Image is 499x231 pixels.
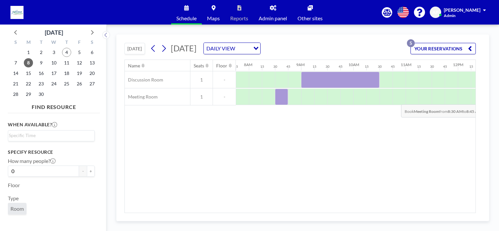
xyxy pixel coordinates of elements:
span: Sunday, September 7, 2025 [11,58,20,67]
span: - [213,94,236,100]
span: Discussion Room [125,77,163,83]
div: 30 [378,64,382,69]
div: 8AM [244,62,252,67]
div: 15 [313,64,316,69]
span: 1 [190,77,213,83]
span: Thursday, September 18, 2025 [62,69,71,78]
div: [DATE] [45,28,63,37]
h3: Specify resource [8,149,95,155]
span: Wednesday, September 24, 2025 [49,79,58,88]
div: 45 [443,64,447,69]
div: Name [128,63,140,69]
span: Friday, September 5, 2025 [75,48,84,57]
div: T [60,39,73,47]
span: Friday, September 19, 2025 [75,69,84,78]
span: Tuesday, September 16, 2025 [37,69,46,78]
span: Saturday, September 6, 2025 [88,48,97,57]
button: YOUR RESERVATIONS5 [410,43,476,54]
div: S [9,39,22,47]
div: 12PM [453,62,463,67]
div: T [35,39,48,47]
div: Search for option [204,43,260,54]
div: S [86,39,98,47]
span: Wednesday, September 10, 2025 [49,58,58,67]
div: 30 [430,64,434,69]
div: 15 [260,64,264,69]
span: Friday, September 12, 2025 [75,58,84,67]
div: 45 [391,64,395,69]
span: Meeting Room [125,94,158,100]
b: 8:45 AM [466,109,481,114]
div: Floor [216,63,227,69]
span: Reports [230,16,248,21]
b: Meeting Room [414,109,439,114]
label: How many people? [8,158,56,164]
span: [DATE] [171,43,197,53]
span: Room [10,205,24,212]
span: Sunday, September 21, 2025 [11,79,20,88]
span: Maps [207,16,220,21]
div: 30 [326,64,330,69]
div: 15 [365,64,369,69]
button: + [87,166,95,177]
span: Wednesday, September 3, 2025 [49,48,58,57]
label: Type [8,195,19,202]
b: 8:30 AM [448,109,463,114]
div: 45 [286,64,290,69]
span: Monday, September 29, 2025 [24,90,33,99]
span: Sunday, September 28, 2025 [11,90,20,99]
span: Book from to [401,104,485,117]
label: Floor [8,182,20,188]
span: Tuesday, September 2, 2025 [37,48,46,57]
span: 1 [190,94,213,100]
input: Search for option [9,132,91,139]
span: Friday, September 26, 2025 [75,79,84,88]
span: - [213,77,236,83]
span: Monday, September 8, 2025 [24,58,33,67]
div: 15 [417,64,421,69]
span: Schedule [176,16,197,21]
img: organization-logo [10,6,24,19]
div: 30 [273,64,277,69]
span: Monday, September 15, 2025 [24,69,33,78]
span: [PERSON_NAME] [444,7,480,13]
p: 5 [407,39,415,47]
div: 45 [339,64,343,69]
span: Thursday, September 25, 2025 [62,79,71,88]
span: Saturday, September 20, 2025 [88,69,97,78]
div: 9AM [296,62,305,67]
div: 10AM [348,62,359,67]
button: [DATE] [124,43,145,54]
div: 11AM [401,62,411,67]
div: 15 [469,64,473,69]
input: Search for option [237,44,249,53]
span: Sunday, September 14, 2025 [11,69,20,78]
span: Wednesday, September 17, 2025 [49,69,58,78]
span: Saturday, September 13, 2025 [88,58,97,67]
span: Thursday, September 11, 2025 [62,58,71,67]
div: Seats [194,63,204,69]
div: M [22,39,35,47]
div: W [48,39,60,47]
span: Other sites [298,16,323,21]
span: Monday, September 22, 2025 [24,79,33,88]
h4: FIND RESOURCE [8,101,100,110]
span: Admin [444,13,456,18]
span: Thursday, September 4, 2025 [62,48,71,57]
span: DAILY VIEW [205,44,236,53]
div: Search for option [8,131,94,140]
span: Saturday, September 27, 2025 [88,79,97,88]
span: Tuesday, September 30, 2025 [37,90,46,99]
div: 45 [234,64,238,69]
button: - [79,166,87,177]
div: F [73,39,86,47]
span: Tuesday, September 9, 2025 [37,58,46,67]
span: Admin panel [259,16,287,21]
span: Monday, September 1, 2025 [24,48,33,57]
span: AP [432,9,439,15]
span: Tuesday, September 23, 2025 [37,79,46,88]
